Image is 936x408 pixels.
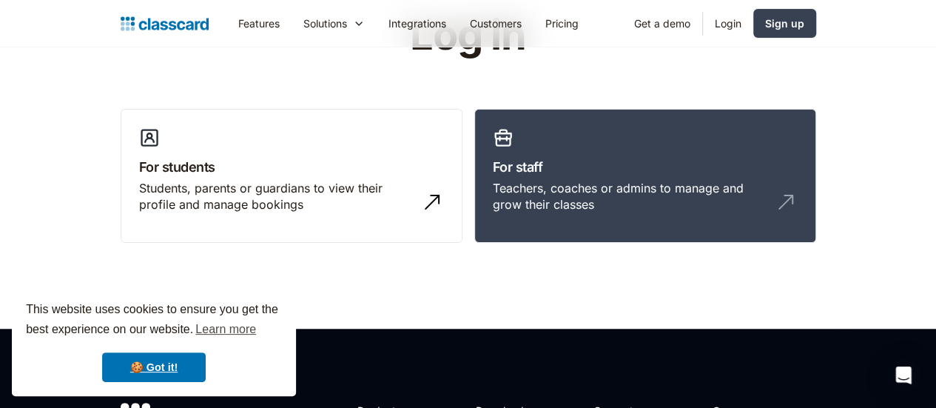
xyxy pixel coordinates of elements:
[703,7,753,40] a: Login
[622,7,702,40] a: Get a demo
[474,109,816,244] a: For staffTeachers, coaches or admins to manage and grow their classes
[121,13,209,34] a: home
[139,157,444,177] h3: For students
[753,9,816,38] a: Sign up
[303,16,347,31] div: Solutions
[458,7,533,40] a: Customers
[139,180,414,213] div: Students, parents or guardians to view their profile and manage bookings
[377,7,458,40] a: Integrations
[886,358,921,393] div: Open Intercom Messenger
[533,7,590,40] a: Pricing
[26,301,282,341] span: This website uses cookies to ensure you get the best experience on our website.
[292,7,377,40] div: Solutions
[193,318,258,341] a: learn more about cookies
[12,287,296,396] div: cookieconsent
[121,109,462,244] a: For studentsStudents, parents or guardians to view their profile and manage bookings
[226,7,292,40] a: Features
[493,180,768,213] div: Teachers, coaches or admins to manage and grow their classes
[233,13,703,58] h1: Log in
[493,157,798,177] h3: For staff
[102,352,206,382] a: dismiss cookie message
[765,16,804,31] div: Sign up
